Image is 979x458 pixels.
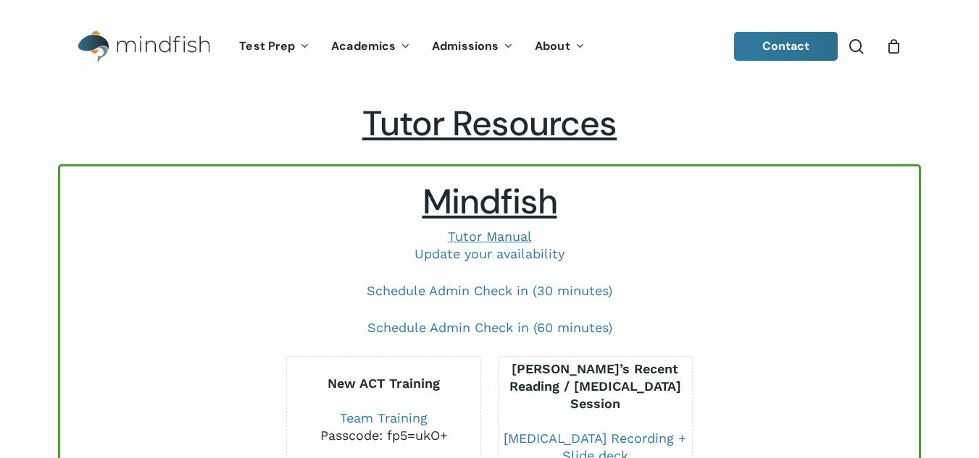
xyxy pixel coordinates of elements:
a: Schedule Admin Check in (30 minutes) [367,283,612,298]
span: Academics [331,38,396,54]
b: New ACT Training [328,376,440,391]
div: Passcode: fp5=ukO+ [287,427,480,444]
span: Tutor Resources [362,101,617,146]
span: Test Prep [239,38,295,54]
header: Main Menu [58,20,921,74]
a: Admissions [421,41,524,53]
a: Academics [320,41,421,53]
a: About [524,41,596,53]
a: Schedule Admin Check in (60 minutes) [367,320,612,335]
span: About [535,38,570,54]
a: Contact [734,32,838,61]
b: [PERSON_NAME]’s Recent Reading / [MEDICAL_DATA] Session [509,361,681,411]
nav: Main Menu [228,20,595,74]
span: Admissions [432,38,499,54]
span: Mindfish [422,179,557,224]
a: Team Training [340,410,428,425]
a: Update your availability [414,246,565,261]
a: Tutor Manual [448,229,532,244]
span: Contact [762,38,810,54]
a: Test Prep [228,41,320,53]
